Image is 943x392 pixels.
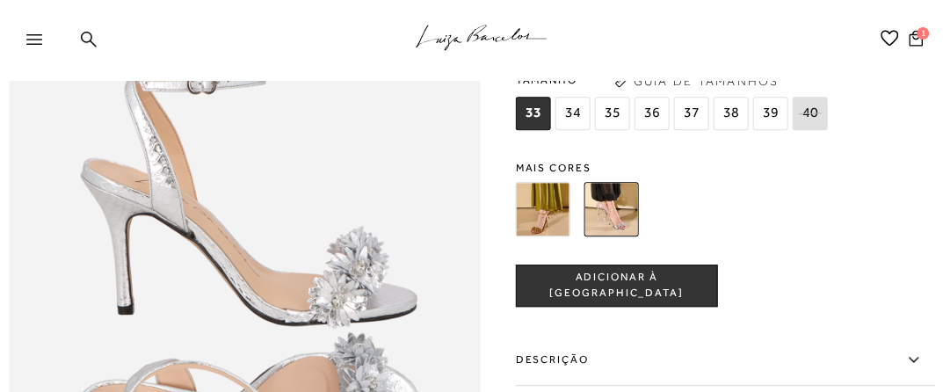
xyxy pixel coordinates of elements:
span: 38 [714,96,749,129]
span: Mais cores [516,162,935,172]
span: 36 [635,96,670,129]
span: 35 [595,96,630,129]
span: 40 [793,96,828,129]
span: 37 [674,96,709,129]
span: ADICIONAR À [GEOGRAPHIC_DATA] [517,270,717,301]
button: 1 [903,28,929,53]
span: 34 [555,96,591,129]
label: Descrição [516,334,935,385]
img: SANDÁLIA DE SALTO ALTO EM COURO COBRA PRATA COM FLORES APLICADAS [584,181,639,236]
span: 39 [753,96,788,129]
span: 33 [516,96,551,129]
button: ADICIONAR À [GEOGRAPHIC_DATA] [516,264,718,306]
span: 1 [917,26,929,39]
img: SANDÁLIA DE SALTO ALTO EM COURO COBRA DOURADO COM FLORES APLICADAS [516,181,570,236]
